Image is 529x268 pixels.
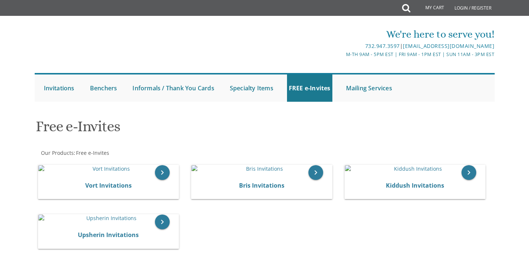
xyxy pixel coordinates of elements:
h1: Free e-Invites [36,118,337,140]
span: Free e-Invites [76,149,109,156]
img: Kiddush Invitations [345,165,485,173]
a: Mailing Services [344,74,394,102]
a: keyboard_arrow_right [155,215,170,229]
a: Upsherin Invitations [78,231,139,239]
img: Bris Invitations [191,165,332,173]
a: Free e-Invites [75,149,109,156]
a: 732.947.3597 [365,42,400,49]
a: Invitations [42,74,76,102]
a: keyboard_arrow_right [461,165,476,180]
div: M-Th 9am - 5pm EST | Fri 9am - 1pm EST | Sun 11am - 3pm EST [188,51,494,58]
a: Vort Invitations [85,181,132,189]
a: FREE e-Invites [287,74,332,102]
div: We're here to serve you! [188,27,494,42]
a: Informals / Thank You Cards [131,74,216,102]
a: keyboard_arrow_right [155,165,170,180]
a: Kiddush Invitations [386,181,444,189]
a: Benchers [88,74,119,102]
div: | [188,42,494,51]
a: Our Products [40,149,74,156]
a: My Cart [409,1,449,15]
a: Specialty Items [228,74,275,102]
a: [EMAIL_ADDRESS][DOMAIN_NAME] [403,42,494,49]
a: keyboard_arrow_right [308,165,323,180]
div: : [35,149,265,157]
a: Bris Invitations [239,181,284,189]
img: Vort Invitations [38,165,179,173]
img: Upsherin Invitations [38,215,179,222]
